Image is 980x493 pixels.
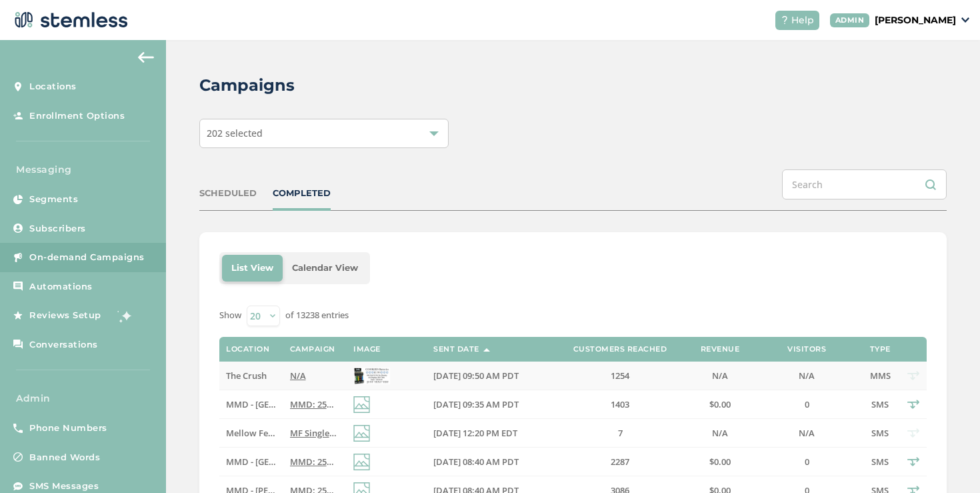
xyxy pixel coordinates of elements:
img: icon-img-d887fa0c.svg [353,396,370,413]
label: Type [870,345,891,354]
li: Calendar View [283,255,367,282]
label: 1403 [560,399,680,410]
label: SMS [867,456,893,468]
img: logo-dark-0685b13c.svg [11,7,128,33]
label: $0.00 [693,399,747,410]
span: 0 [805,398,809,410]
img: icon-img-d887fa0c.svg [353,425,370,442]
span: On-demand Campaigns [29,251,145,264]
span: Enrollment Options [29,109,125,123]
span: [DATE] 09:50 AM PDT [433,370,519,382]
label: 0 [760,456,853,468]
label: The Crush [226,370,276,382]
label: 09/23/2025 09:35 AM PDT [433,399,547,410]
span: 0 [805,456,809,468]
span: N/A [712,427,728,439]
span: SMS [871,456,889,468]
span: Mellow Fellow [226,427,286,439]
label: of 13238 entries [285,309,349,322]
img: icon-sort-1e1d7615.svg [483,348,490,352]
span: MMS [870,370,891,382]
span: 202 selected [207,127,263,139]
p: [PERSON_NAME] [875,13,956,27]
img: icon-img-d887fa0c.svg [353,454,370,470]
label: N/A [693,370,747,382]
label: Revenue [701,345,740,354]
span: MMD - [GEOGRAPHIC_DATA] [226,398,343,410]
span: 1403 [611,398,629,410]
div: ADMIN [830,13,870,27]
label: Visitors [787,345,826,354]
label: Show [219,309,241,322]
label: 09/23/2025 12:20 PM EDT [433,428,547,439]
span: SMS [871,427,889,439]
label: MF Singles Week: 20% off the Singles Shop. No code needed, ends Sept 29. Tap link below to order!... [290,428,340,439]
span: $0.00 [709,398,731,410]
span: N/A [712,370,728,382]
img: icon-help-white-03924b79.svg [781,16,789,24]
img: icon-arrow-back-accent-c549486e.svg [138,52,154,63]
li: List View [222,255,283,282]
label: SMS [867,428,893,439]
label: N/A [290,370,340,382]
label: Location [226,345,269,354]
span: $0.00 [709,456,731,468]
span: N/A [799,427,815,439]
label: Image [353,345,381,354]
img: glitter-stars-b7820f95.gif [111,302,138,329]
span: [DATE] 09:35 AM PDT [433,398,519,410]
span: MMD - [GEOGRAPHIC_DATA] [226,456,343,468]
span: Reviews Setup [29,309,101,322]
label: MMD - Hollywood [226,456,276,468]
label: MMS [867,370,893,382]
label: N/A [760,370,853,382]
label: 1254 [560,370,680,382]
span: N/A [799,370,815,382]
span: Banned Words [29,451,100,464]
label: Campaign [290,345,335,354]
div: SCHEDULED [199,187,257,200]
div: COMPLETED [273,187,331,200]
label: MMD: 25% OFF Big Bags every Tue/Wed in September! Click for details & MORE DEALS 🤩 Reply END to c... [290,399,340,410]
iframe: Chat Widget [913,429,980,493]
span: SMS Messages [29,480,99,493]
span: MF Singles Week: 20% off the Singles Shop. No code needed, ends [DATE]. Tap link below to order! ... [290,427,771,439]
span: [DATE] 12:20 PM EDT [433,427,517,439]
h2: Campaigns [199,73,295,97]
label: MMD - Long Beach [226,399,276,410]
span: SMS [871,398,889,410]
span: Help [791,13,814,27]
span: The Crush [226,370,267,382]
label: 0 [760,399,853,410]
span: Locations [29,80,77,93]
span: MMD: 25% OFF Big Bags every Tue/Wed in September! Click for details & MORE DEALS 🤩 Reply END to c... [290,456,737,468]
span: 1254 [611,370,629,382]
label: $0.00 [693,456,747,468]
img: URTYi2SCnHRlMtGxu86z05EGLiX6tJ.jpg [353,368,390,384]
label: 2287 [560,456,680,468]
span: MMD: 25% OFF Big Bags every Tue/Wed in September! Click for details & MORE DEALS 🤩 Reply END to c... [290,398,737,410]
label: Mellow Fellow [226,428,276,439]
input: Search [782,169,947,199]
span: N/A [290,370,306,382]
span: Automations [29,280,93,294]
label: MMD: 25% OFF Big Bags every Tue/Wed in September! Click for details & MORE DEALS 🤩 Reply END to c... [290,456,340,468]
span: Conversations [29,338,98,352]
label: SMS [867,399,893,410]
label: 7 [560,428,680,439]
span: 2287 [611,456,629,468]
span: Segments [29,193,78,206]
label: Customers Reached [573,345,667,354]
span: Subscribers [29,222,86,235]
label: Sent Date [433,345,479,354]
label: 09/23/2025 09:50 AM PDT [433,370,547,382]
label: N/A [693,428,747,439]
label: 09/23/2025 08:40 AM PDT [433,456,547,468]
span: 7 [618,427,623,439]
span: Phone Numbers [29,422,107,435]
span: [DATE] 08:40 AM PDT [433,456,519,468]
label: N/A [760,428,853,439]
img: icon_down-arrow-small-66adaf34.svg [961,17,969,23]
